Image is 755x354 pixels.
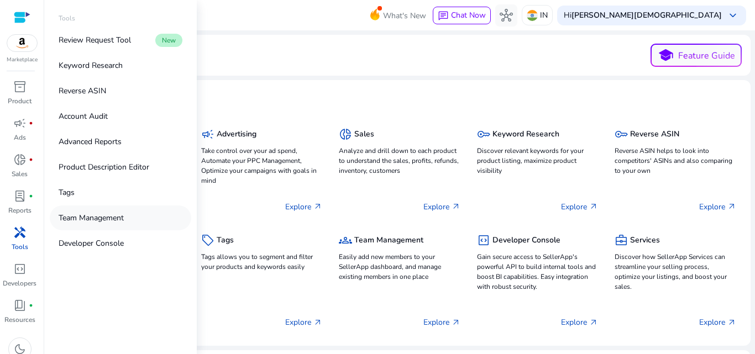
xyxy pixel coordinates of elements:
img: in.svg [527,10,538,21]
h5: Keyword Research [492,130,559,139]
span: keyboard_arrow_down [726,9,740,22]
span: campaign [201,128,214,141]
b: [PERSON_NAME][DEMOGRAPHIC_DATA] [572,10,722,20]
span: business_center [615,234,628,247]
p: Review Request Tool [59,34,131,46]
p: Analyze and drill down to each product to understand the sales, profits, refunds, inventory, cust... [339,146,460,176]
span: hub [500,9,513,22]
p: Team Management [59,212,124,224]
p: Sales [12,169,28,179]
h5: Services [630,236,660,245]
span: arrow_outward [727,202,736,211]
p: Discover how SellerApp Services can streamline your selling process, optimize your listings, and ... [615,252,736,292]
p: Tags allows you to segment and filter your products and keywords easily [201,252,323,272]
p: Discover relevant keywords for your product listing, maximize product visibility [477,146,599,176]
span: sell [201,234,214,247]
span: key [477,128,490,141]
p: Easily add new members to your SellerApp dashboard, and manage existing members in one place [339,252,460,282]
p: Explore [285,316,322,328]
p: Product Description Editor [59,161,149,173]
h5: Advertising [217,130,256,139]
span: code_blocks [13,262,27,276]
span: code_blocks [477,234,490,247]
span: fiber_manual_record [29,157,33,162]
img: amazon.svg [7,35,37,51]
span: fiber_manual_record [29,194,33,198]
p: Resources [4,315,35,325]
h5: Developer Console [492,236,560,245]
p: Tools [59,13,75,23]
span: donut_small [13,153,27,166]
p: Keyword Research [59,60,123,71]
p: Explore [699,201,736,213]
span: donut_small [339,128,352,141]
span: book_4 [13,299,27,312]
button: chatChat Now [433,7,491,24]
button: schoolFeature Guide [651,44,742,67]
span: arrow_outward [452,318,460,327]
p: Gain secure access to SellerApp's powerful API to build internal tools and boost BI capabilities.... [477,252,599,292]
span: lab_profile [13,189,27,203]
p: Reverse ASIN [59,85,106,97]
h5: Sales [354,130,374,139]
span: arrow_outward [727,318,736,327]
p: Explore [423,316,460,328]
p: Developer Console [59,237,124,249]
p: Product [8,96,32,106]
span: arrow_outward [313,202,322,211]
p: Ads [14,133,26,142]
p: IN [540,6,548,25]
span: arrow_outward [589,318,598,327]
button: hub [495,4,517,27]
p: Explore [699,316,736,328]
p: Feature Guide [678,49,735,62]
span: arrow_outward [313,318,322,327]
h5: Reverse ASIN [630,130,679,139]
p: Account Audit [59,110,108,122]
span: What's New [383,6,426,25]
span: chat [438,10,449,22]
p: Tags [59,187,75,198]
p: Developers [3,278,36,288]
p: Explore [561,201,598,213]
h5: Tags [217,236,234,245]
span: inventory_2 [13,80,27,93]
p: Advanced Reports [59,136,122,147]
span: arrow_outward [589,202,598,211]
span: fiber_manual_record [29,303,33,308]
span: campaign [13,117,27,130]
p: Reverse ASIN helps to look into competitors' ASINs and also comparing to your own [615,146,736,176]
span: fiber_manual_record [29,121,33,125]
span: arrow_outward [452,202,460,211]
p: Marketplace [7,56,38,64]
p: Explore [285,201,322,213]
span: New [155,34,182,47]
span: school [658,47,674,64]
h5: Team Management [354,236,423,245]
p: Hi [564,12,722,19]
p: Tools [12,242,28,252]
span: Chat Now [451,10,486,20]
span: key [615,128,628,141]
p: Take control over your ad spend, Automate your PPC Management, Optimize your campaigns with goals... [201,146,323,186]
p: Reports [8,205,32,215]
span: handyman [13,226,27,239]
p: Explore [561,316,598,328]
p: Explore [423,201,460,213]
span: groups [339,234,352,247]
